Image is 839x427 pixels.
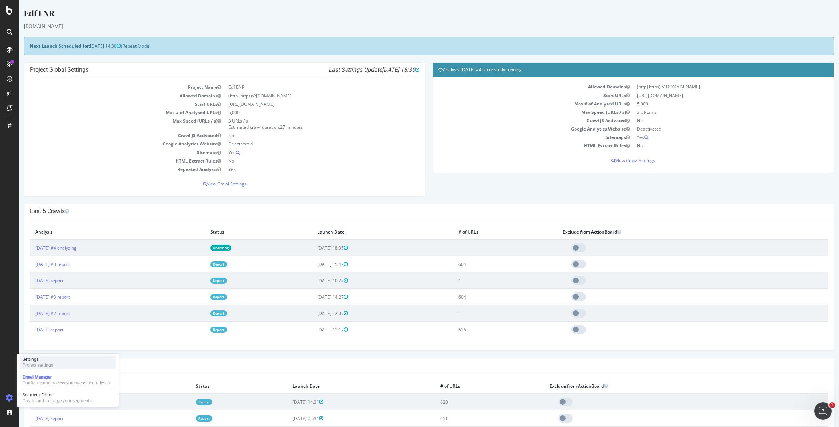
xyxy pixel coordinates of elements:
[192,327,208,333] a: Report
[298,327,329,333] span: [DATE] 11:17
[419,91,614,100] td: Start URLs
[261,124,284,130] span: 27 minutes
[206,83,401,91] td: Edf ENR
[11,148,206,157] td: Sitemaps
[16,294,51,300] a: [DATE] #3 report
[16,310,51,316] a: [DATE] #2 report
[363,66,401,73] span: [DATE] 18:35
[206,131,401,140] td: No
[419,66,809,73] h4: Analysis [DATE] #4 is currently running
[206,165,401,173] td: Yes
[298,245,329,251] span: [DATE] 18:35
[16,399,44,405] a: [DATE] report
[293,224,434,239] th: Launch Date
[23,356,53,362] div: Settings
[177,415,193,422] a: Report
[419,133,614,141] td: Sitemaps
[186,224,293,239] th: Status
[11,208,809,215] h4: Last 5 Crawls
[614,108,809,116] td: 3 URLs / s
[298,310,329,316] span: [DATE] 12:07
[416,410,525,427] td: 611
[16,245,58,251] a: [DATE] #4 analyzing
[434,322,538,338] td: 616
[206,157,401,165] td: No
[23,362,53,368] div: Project settings
[172,379,268,394] th: Status
[11,92,206,100] td: Allowed Domains
[614,83,809,91] td: (http|https)://[DOMAIN_NAME]
[416,379,525,394] th: # of URLs
[434,289,538,305] td: 604
[11,165,206,173] td: Repeated Analysis
[268,379,416,394] th: Launch Date
[5,37,815,55] div: (Repeat Mode)
[20,374,116,387] a: Crawl ManagerConfigure and access your website analyses
[177,399,193,405] a: Report
[829,402,835,408] span: 1
[273,399,304,405] span: [DATE] 14:31
[419,157,809,164] p: View Crawl Settings
[419,83,614,91] td: Allowed Domains
[273,415,304,422] span: [DATE] 05:31
[614,125,809,133] td: Deactivated
[310,66,401,73] i: Last Settings Update
[11,83,206,91] td: Project Name
[206,148,401,157] td: Yes
[419,141,614,150] td: HTML Extract Rules
[23,392,92,398] div: Segment Editor
[614,100,809,108] td: 5,000
[298,294,329,300] span: [DATE] 14:27
[298,261,329,267] span: [DATE] 15:42
[538,224,772,239] th: Exclude from ActionBoard
[71,43,102,49] span: [DATE] 14:30
[16,278,44,284] a: [DATE] report
[11,181,401,187] p: View Crawl Settings
[5,23,815,30] div: [DOMAIN_NAME]
[416,394,525,410] td: 620
[192,278,208,284] a: Report
[11,379,172,394] th: Analysis
[11,131,206,140] td: Crawl JS Activated
[206,117,401,131] td: 3 URLs / s Estimated crawl duration:
[814,402,832,420] iframe: Intercom live chat
[16,261,51,267] a: [DATE] #3 report
[16,415,44,422] a: [DATE] report
[298,278,329,284] span: [DATE] 10:22
[23,398,92,404] div: Create and manage your segments
[419,108,614,116] td: Max Speed (URLs / s)
[206,92,401,100] td: (http|https)://[DOMAIN_NAME]
[419,100,614,108] td: Max # of Analysed URLs
[192,245,212,251] a: Analyzing
[525,379,771,394] th: Exclude from ActionBoard
[614,91,809,100] td: [URL][DOMAIN_NAME]
[16,327,44,333] a: [DATE] report
[419,125,614,133] td: Google Analytics Website
[206,100,401,108] td: [URL][DOMAIN_NAME]
[11,43,71,49] strong: Next Launch Scheduled for:
[614,133,809,141] td: Yes
[434,305,538,322] td: 1
[419,116,614,125] td: Crawl JS Activated
[5,7,815,23] div: Edf ENR
[206,108,401,117] td: 5,000
[434,224,538,239] th: # of URLs
[192,261,208,267] a: Report
[11,117,206,131] td: Max Speed (URLs / s)
[11,362,809,369] h4: Crawl History
[614,116,809,125] td: No
[434,272,538,289] td: 1
[192,294,208,300] a: Report
[11,157,206,165] td: HTML Extract Rules
[11,100,206,108] td: Start URLs
[11,140,206,148] td: Google Analytics Website
[614,141,809,150] td: No
[11,108,206,117] td: Max # of Analysed URLs
[206,140,401,148] td: Deactivated
[434,256,538,272] td: 604
[20,391,116,404] a: Segment EditorCreate and manage your segments
[20,356,116,369] a: SettingsProject settings
[192,310,208,316] a: Report
[11,66,401,73] h4: Project Global Settings
[11,224,186,239] th: Analysis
